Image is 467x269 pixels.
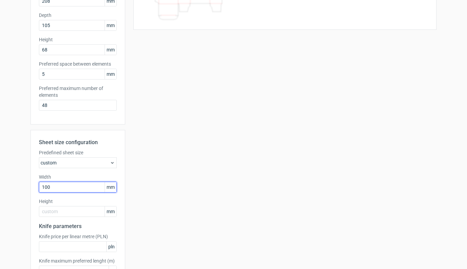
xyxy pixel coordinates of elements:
[105,182,116,192] span: mm
[39,36,117,43] label: Height
[105,206,116,217] span: mm
[39,149,117,156] label: Predefined sheet size
[105,20,116,30] span: mm
[39,257,117,264] label: Knife maximum preferred lenght (m)
[39,157,117,168] div: custom
[39,233,117,240] label: Knife price per linear metre (PLN)
[39,174,117,180] label: Width
[106,242,116,252] span: pln
[39,198,117,205] label: Height
[39,222,117,230] h2: Knife parameters
[39,85,117,98] label: Preferred maximum number of elements
[39,182,117,193] input: custom
[105,45,116,55] span: mm
[39,12,117,19] label: Depth
[39,61,117,67] label: Preferred space between elements
[39,138,117,147] h2: Sheet size configuration
[105,69,116,79] span: mm
[39,206,117,217] input: custom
